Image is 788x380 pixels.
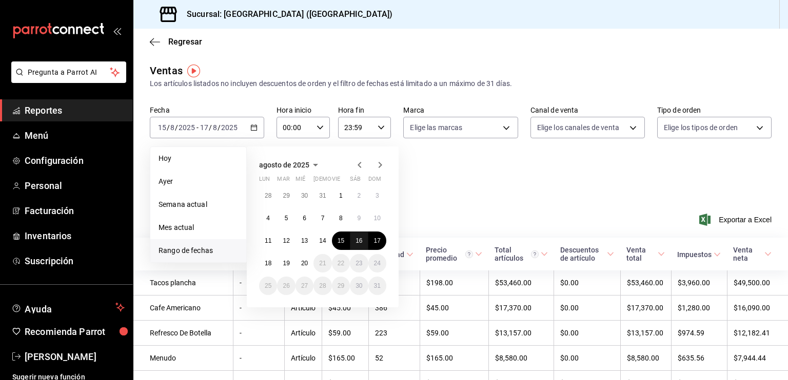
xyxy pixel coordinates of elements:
abbr: 13 de agosto de 2025 [301,237,308,244]
abbr: 28 de julio de 2025 [265,192,271,199]
div: Precio promedio [426,246,473,262]
span: Ayuda [25,301,111,313]
button: Exportar a Excel [701,214,772,226]
td: $7,944.44 [727,346,788,371]
span: Recomienda Parrot [25,325,125,339]
button: 16 de agosto de 2025 [350,231,368,250]
div: Los artículos listados no incluyen descuentos de orden y el filtro de fechas está limitado a un m... [150,78,772,89]
abbr: 24 de agosto de 2025 [374,260,381,267]
div: Impuestos [677,250,712,259]
span: Facturación [25,204,125,218]
span: Impuestos [677,250,721,259]
button: 11 de agosto de 2025 [259,231,277,250]
input: ---- [221,123,238,132]
abbr: martes [277,176,289,186]
button: 25 de agosto de 2025 [259,277,277,295]
button: 31 de julio de 2025 [313,186,331,205]
button: 31 de agosto de 2025 [368,277,386,295]
a: Pregunta a Parrot AI [7,74,126,85]
td: - [233,321,284,346]
abbr: 18 de agosto de 2025 [265,260,271,267]
abbr: 29 de julio de 2025 [283,192,289,199]
button: 29 de agosto de 2025 [332,277,350,295]
abbr: 5 de agosto de 2025 [285,215,288,222]
div: Descuentos de artículo [560,246,605,262]
td: $165.00 [420,346,488,371]
button: 18 de agosto de 2025 [259,254,277,272]
input: ---- [178,123,195,132]
span: Venta total [626,246,665,262]
input: -- [170,123,175,132]
button: 27 de agosto de 2025 [295,277,313,295]
span: / [167,123,170,132]
button: 2 de agosto de 2025 [350,186,368,205]
abbr: 12 de agosto de 2025 [283,237,289,244]
label: Tipo de orden [657,107,772,114]
button: 15 de agosto de 2025 [332,231,350,250]
abbr: 29 de agosto de 2025 [338,282,344,289]
img: Tooltip marker [187,65,200,77]
svg: Precio promedio = Total artículos / cantidad [465,250,473,258]
button: Pregunta a Parrot AI [11,61,126,83]
td: 52 [368,346,420,371]
label: Hora fin [338,107,391,114]
td: Tacos plancha [133,270,233,295]
span: Hoy [159,153,238,164]
button: 29 de julio de 2025 [277,186,295,205]
td: $635.56 [671,346,727,371]
abbr: 10 de agosto de 2025 [374,215,381,222]
div: Ventas [150,63,183,78]
abbr: 1 de agosto de 2025 [339,192,343,199]
span: Venta neta [733,246,772,262]
td: $0.00 [554,270,621,295]
abbr: 26 de agosto de 2025 [283,282,289,289]
input: -- [200,123,209,132]
span: Descuentos de artículo [560,246,615,262]
abbr: 15 de agosto de 2025 [338,237,344,244]
div: Total artículos [495,246,539,262]
button: 22 de agosto de 2025 [332,254,350,272]
td: $8,580.00 [620,346,671,371]
label: Canal de venta [530,107,645,114]
td: $198.00 [420,270,488,295]
button: 20 de agosto de 2025 [295,254,313,272]
td: - [233,295,284,321]
span: Pregunta a Parrot AI [28,67,110,78]
td: $53,460.00 [620,270,671,295]
span: Inventarios [25,229,125,243]
abbr: 19 de agosto de 2025 [283,260,289,267]
td: $974.59 [671,321,727,346]
button: 7 de agosto de 2025 [313,209,331,227]
button: 1 de agosto de 2025 [332,186,350,205]
button: 4 de agosto de 2025 [259,209,277,227]
td: $12,182.41 [727,321,788,346]
td: $8,580.00 [488,346,554,371]
button: 28 de julio de 2025 [259,186,277,205]
abbr: 7 de agosto de 2025 [321,215,325,222]
span: [PERSON_NAME] [25,350,125,364]
h3: Sucursal: [GEOGRAPHIC_DATA] ([GEOGRAPHIC_DATA]) [179,8,392,20]
abbr: 6 de agosto de 2025 [303,215,306,222]
span: Regresar [168,37,202,47]
td: $17,370.00 [488,295,554,321]
abbr: 25 de agosto de 2025 [265,282,271,289]
abbr: 16 de agosto de 2025 [356,237,362,244]
span: / [218,123,221,132]
span: Reportes [25,103,125,117]
span: / [209,123,212,132]
td: 223 [368,321,420,346]
button: 17 de agosto de 2025 [368,231,386,250]
td: $13,157.00 [488,321,554,346]
button: 3 de agosto de 2025 [368,186,386,205]
span: Suscripción [25,254,125,268]
abbr: sábado [350,176,361,186]
div: Venta neta [733,246,762,262]
td: $165.00 [322,346,368,371]
input: -- [157,123,167,132]
td: Artículo [284,346,322,371]
td: $0.00 [554,346,621,371]
abbr: lunes [259,176,270,186]
abbr: 31 de agosto de 2025 [374,282,381,289]
abbr: 2 de agosto de 2025 [357,192,361,199]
